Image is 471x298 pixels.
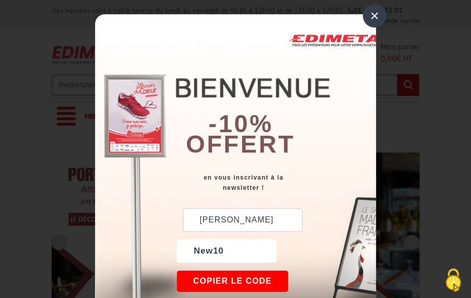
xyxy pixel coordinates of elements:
[435,263,471,298] button: Cookies (fenêtre modale)
[177,239,276,263] div: New10
[177,172,376,193] div: en vous inscrivant à la newsletter !
[208,110,273,137] b: -10%
[177,270,288,292] button: Copier le code
[186,131,295,158] font: offert
[363,4,386,28] div: ×
[440,267,466,293] img: Cookies (fenêtre modale)
[183,208,302,232] input: votre@email.com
